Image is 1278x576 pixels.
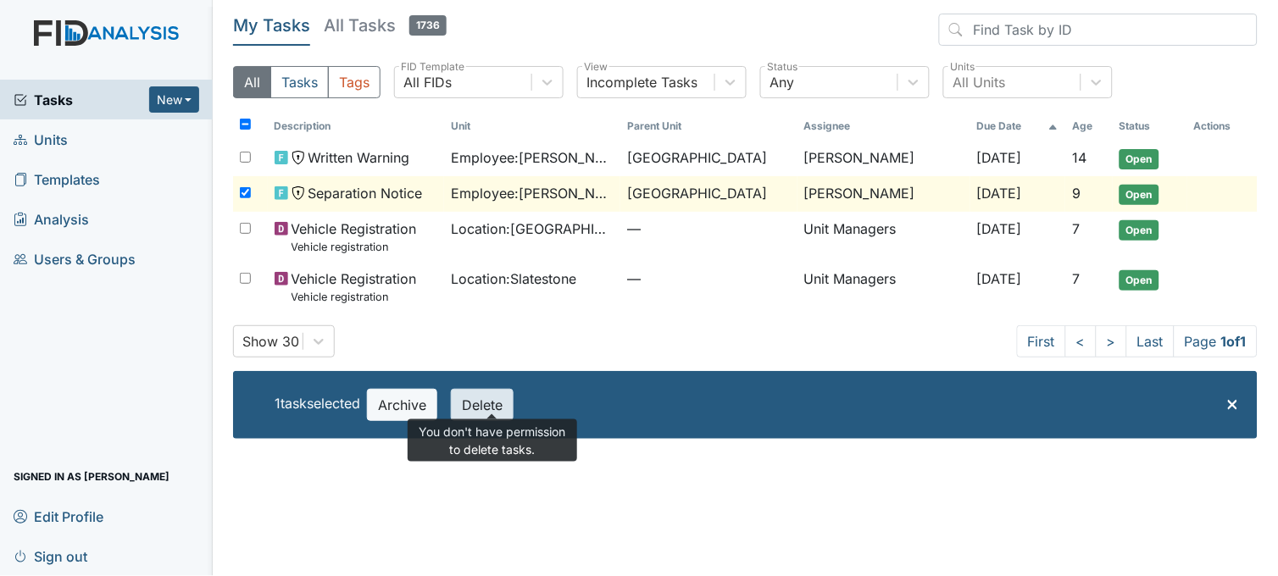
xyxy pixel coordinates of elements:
th: Toggle SortBy [444,112,620,141]
td: [PERSON_NAME] [797,141,970,176]
button: New [149,86,200,113]
span: Separation Notice [308,183,423,203]
span: Open [1120,149,1159,169]
span: Employee : [PERSON_NAME] [451,183,614,203]
span: Employee : [PERSON_NAME], Ky'Asia [451,147,614,168]
div: All Units [953,72,1005,92]
div: You don't have permission to delete tasks. [408,419,577,462]
span: [DATE] [977,270,1022,287]
span: Vehicle Registration Vehicle registration [292,219,417,255]
div: Show 30 [242,331,299,352]
a: < [1065,325,1097,357]
h5: All Tasks [324,14,447,37]
th: Actions [1187,112,1258,141]
span: Written Warning [308,147,410,168]
span: Analysis [14,206,89,232]
div: Type filter [233,66,381,98]
span: Templates [14,166,100,192]
td: [PERSON_NAME] [797,176,970,212]
nav: task-pagination [1017,325,1258,357]
span: Page [1174,325,1258,357]
span: — [627,269,790,289]
span: Signed in as [PERSON_NAME] [14,463,169,490]
a: Tasks [14,90,149,110]
span: [DATE] [977,220,1022,237]
span: [GEOGRAPHIC_DATA] [627,183,767,203]
span: Location : Slatestone [451,269,576,289]
th: Toggle SortBy [970,112,1066,141]
span: Edit Profile [14,503,103,529]
span: × [1226,390,1240,415]
span: [DATE] [977,149,1022,166]
span: 14 [1072,149,1086,166]
strong: 1 of 1 [1221,333,1247,350]
span: [GEOGRAPHIC_DATA] [627,147,767,168]
button: All [233,66,271,98]
span: 1736 [409,15,447,36]
span: Location : [GEOGRAPHIC_DATA] [451,219,614,239]
span: Units [14,126,68,152]
div: Any [770,72,794,92]
th: Assignee [797,112,970,141]
span: Sign out [14,543,87,569]
input: Toggle All Rows Selected [240,119,251,130]
small: Vehicle registration [292,289,417,305]
a: > [1096,325,1127,357]
span: 7 [1072,270,1080,287]
span: 9 [1072,185,1081,202]
small: Vehicle registration [292,239,417,255]
span: Vehicle Registration Vehicle registration [292,269,417,305]
td: Unit Managers [797,212,970,262]
span: Users & Groups [14,246,136,272]
button: Tags [328,66,381,98]
th: Toggle SortBy [1113,112,1187,141]
th: Toggle SortBy [620,112,797,141]
th: Toggle SortBy [1065,112,1113,141]
button: Delete [451,389,514,421]
span: — [627,219,790,239]
td: Unit Managers [797,262,970,312]
span: [DATE] [977,185,1022,202]
div: Incomplete Tasks [586,72,697,92]
span: 7 [1072,220,1080,237]
span: Open [1120,270,1159,291]
a: Last [1126,325,1175,357]
button: Tasks [270,66,329,98]
span: 1 task selected [275,396,360,413]
a: First [1017,325,1066,357]
div: All FIDs [403,72,452,92]
input: Find Task by ID [939,14,1258,46]
h5: My Tasks [233,14,310,37]
button: Archive [367,389,437,421]
th: Toggle SortBy [268,112,444,141]
span: Open [1120,220,1159,241]
span: Open [1120,185,1159,205]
